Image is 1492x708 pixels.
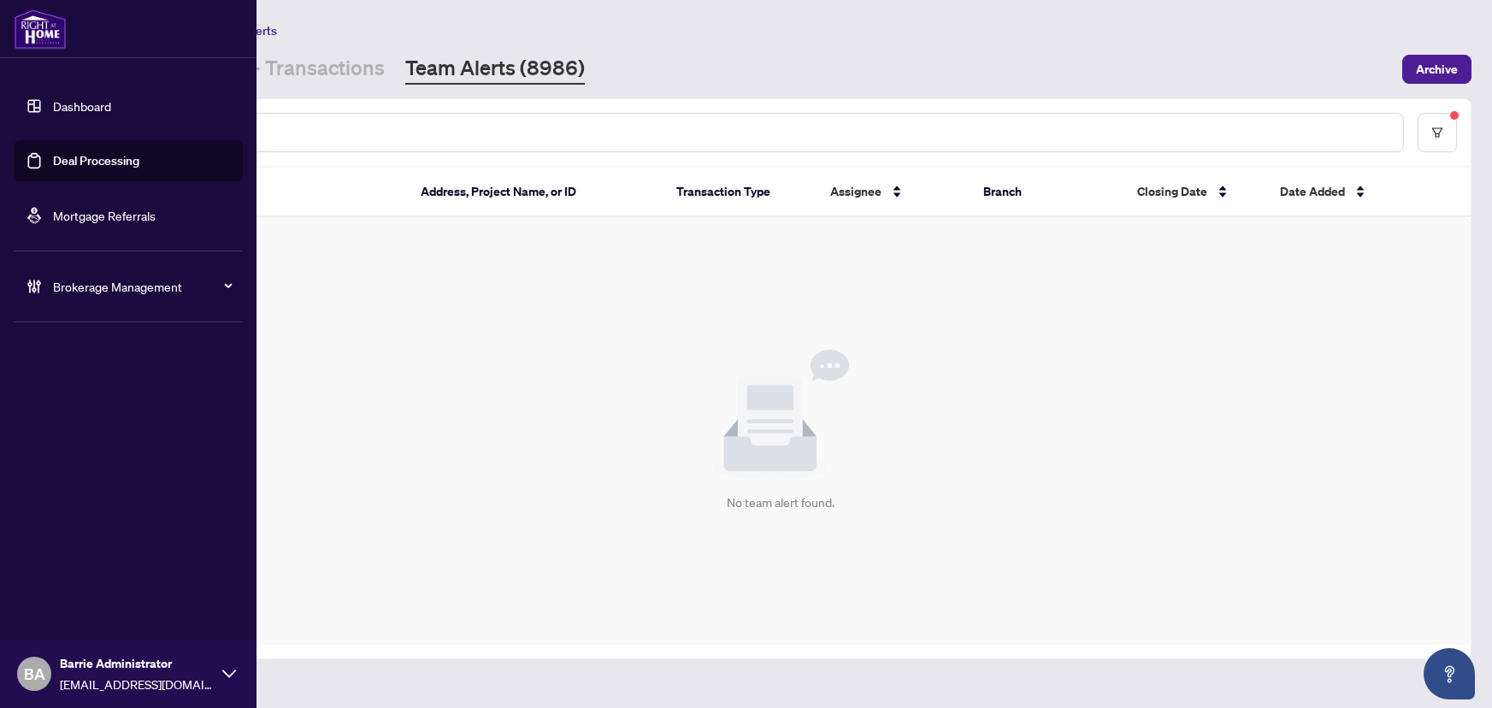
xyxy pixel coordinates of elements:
[1418,113,1457,152] button: filter
[53,208,156,223] a: Mortgage Referrals
[1266,168,1450,217] th: Date Added
[53,277,231,296] span: Brokerage Management
[407,168,663,217] th: Address, Project Name, or ID
[1402,55,1471,84] button: Archive
[1280,182,1345,201] span: Date Added
[405,54,585,85] a: Team Alerts (8986)
[1123,168,1267,217] th: Closing Date
[24,662,45,686] span: BA
[830,182,882,201] span: Assignee
[1431,127,1443,139] span: filter
[970,168,1123,217] th: Branch
[1416,56,1458,83] span: Archive
[53,98,111,114] a: Dashboard
[1424,648,1475,699] button: Open asap
[712,350,849,480] img: Null State Icon
[60,675,214,693] span: [EMAIL_ADDRESS][DOMAIN_NAME]
[1137,182,1207,201] span: Closing Date
[727,493,834,512] div: No team alert found.
[53,153,139,168] a: Deal Processing
[817,168,970,217] th: Assignee
[663,168,817,217] th: Transaction Type
[60,654,214,673] span: Barrie Administrator
[151,168,407,217] th: Summary
[14,9,67,50] img: logo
